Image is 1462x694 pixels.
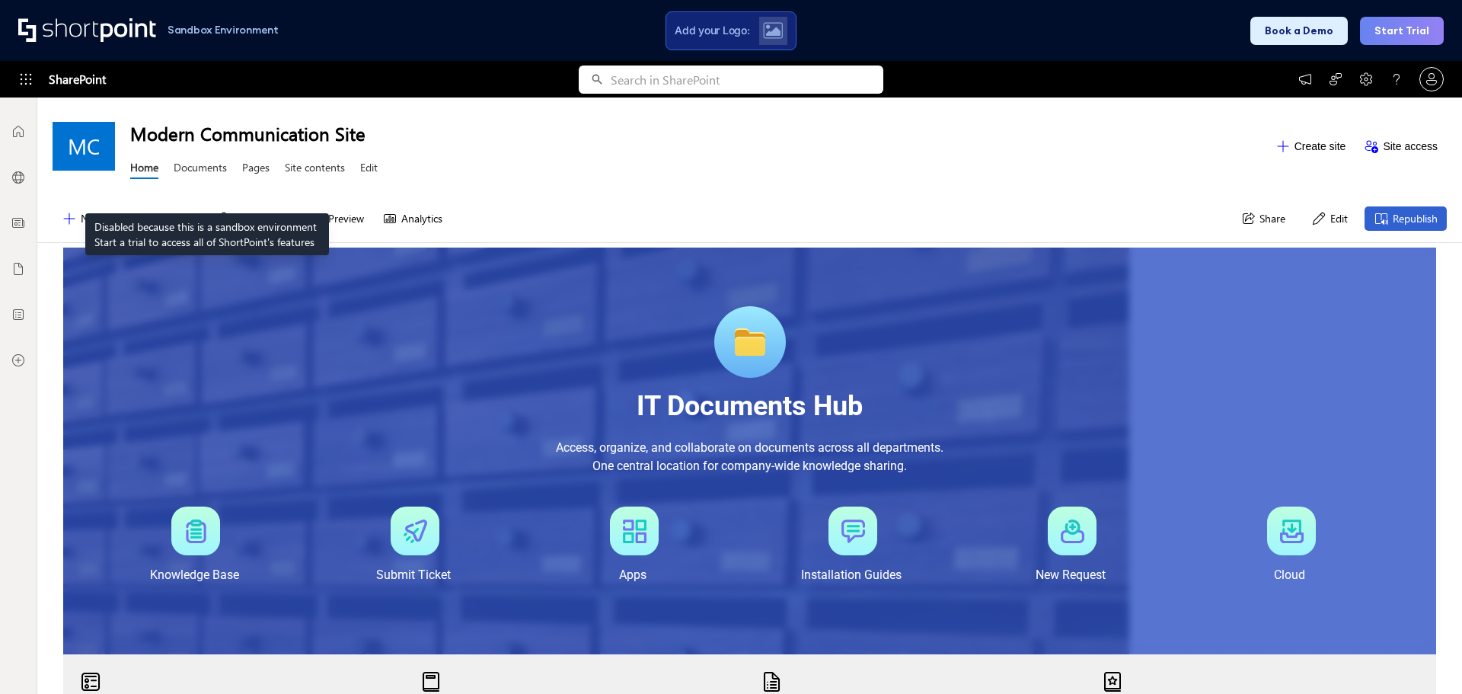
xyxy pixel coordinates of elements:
[207,206,300,231] button: Page details
[592,459,907,473] span: One central location for company-wide knowledge sharing.
[376,566,451,584] div: Submit Ticket
[763,22,783,39] img: Upload logo
[49,61,106,98] span: SharePoint
[801,566,902,584] div: Installation Guides
[1365,206,1447,231] button: Republish
[360,160,378,179] a: Edit
[1231,206,1294,231] button: Share
[619,566,646,584] div: Apps
[129,206,207,231] button: Promote
[1355,134,1447,158] button: Site access
[1274,566,1305,584] div: Cloud
[1266,134,1355,158] button: Create site
[1036,566,1106,584] div: New Request
[1250,17,1348,45] button: Book a Demo
[675,24,749,37] span: Add your Logo:
[174,160,227,179] a: Documents
[637,390,863,422] strong: IT Documents Hub
[168,26,279,34] h1: Sandbox Environment
[373,206,452,231] button: Analytics
[300,206,373,231] button: Preview
[130,121,1266,146] h1: Modern Communication Site
[556,440,943,455] span: Access, organize, and collaborate on documents across all departments.
[242,160,270,179] a: Pages
[150,566,239,584] div: Knowledge Base
[1360,17,1444,45] button: Start Trial
[1386,621,1462,694] iframe: Chat Widget
[130,160,158,179] a: Home
[68,134,100,158] span: MC
[1302,206,1357,231] button: Edit
[53,206,129,231] button: New
[611,66,883,94] input: Search in SharePoint
[85,213,329,255] div: Disabled because this is a sandbox environment Start a trial to access all of ShortPoint's features
[285,160,345,179] a: Site contents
